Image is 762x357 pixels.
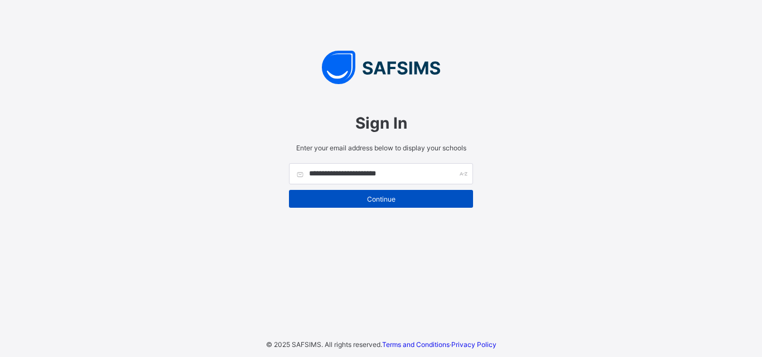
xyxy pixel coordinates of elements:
[451,340,496,349] a: Privacy Policy
[382,340,496,349] span: ·
[266,340,382,349] span: © 2025 SAFSIMS. All rights reserved.
[297,195,465,203] span: Continue
[289,114,473,133] span: Sign In
[289,144,473,152] span: Enter your email address below to display your schools
[382,340,450,349] a: Terms and Conditions
[278,51,484,84] img: SAFSIMS Logo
